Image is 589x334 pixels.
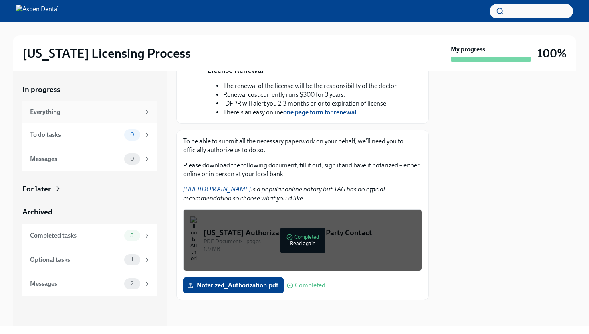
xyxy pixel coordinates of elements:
div: Optional tasks [30,255,121,264]
a: In progress [22,84,157,95]
div: 1.9 MB [204,245,415,253]
a: Optional tasks1 [22,248,157,272]
a: Everything [22,101,157,123]
div: [US_STATE] Authorization for Third Party Contact [204,228,415,238]
div: To do tasks [30,130,121,139]
div: PDF Document • 1 pages [204,238,415,245]
p: To be able to submit all the necessary paperwork on your behalf, we'll need you to officially aut... [183,137,422,155]
span: Completed [295,282,325,289]
img: Aspen Dental [16,5,59,18]
span: 1 [126,257,138,263]
a: one page form for renewal [283,108,356,116]
p: Please download the following document, fill it out, sign it and have it notarized – either onlin... [183,161,422,179]
h3: 100% [537,46,567,61]
div: Everything [30,108,140,116]
div: For later [22,184,51,194]
span: Notarized_Authorization.pdf [189,281,278,289]
label: Notarized_Authorization.pdf [183,277,284,293]
li: IDFPR will alert you 2-3 months prior to expiration of license. [223,99,398,108]
a: Completed tasks8 [22,224,157,248]
span: 0 [125,132,139,138]
h2: [US_STATE] Licensing Process [22,45,191,61]
div: Messages [30,279,121,288]
a: Archived [22,207,157,217]
img: Illinois Authorization for Third Party Contact [190,216,197,264]
li: Renewal cost currently runs $300 for 3 years. [223,90,398,99]
a: For later [22,184,157,194]
div: Messages [30,155,121,163]
strong: My progress [451,45,485,54]
span: 8 [125,232,139,238]
span: 2 [126,281,138,287]
li: There's an easy online [223,108,398,117]
em: is a popular online notary but TAG has no official recommendation so choose what you'd like. [183,185,385,202]
span: 0 [125,156,139,162]
a: To do tasks0 [22,123,157,147]
a: Messages2 [22,272,157,296]
a: [URL][DOMAIN_NAME] [183,185,251,193]
a: Messages0 [22,147,157,171]
button: [US_STATE] Authorization for Third Party ContactPDF Document•1 pages1.9 MBCompletedRead again [183,209,422,271]
li: The renewal of the license will be the responsibility of the doctor. [223,81,398,90]
div: Completed tasks [30,231,121,240]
